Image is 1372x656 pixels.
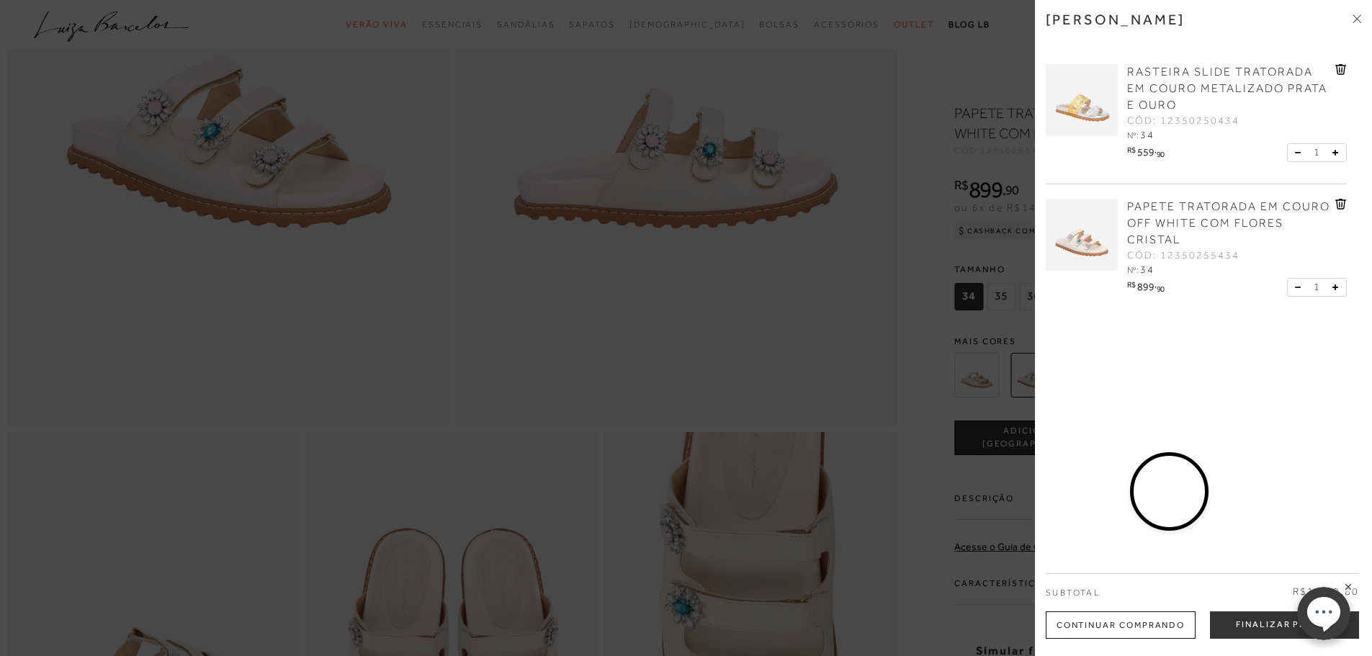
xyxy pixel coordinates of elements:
a: RASTEIRA SLIDE TRATORADA EM COURO METALIZADO PRATA E OURO [1127,64,1332,114]
img: PAPETE TRATORADA EM COURO OFF WHITE COM FLORES CRISTAL [1046,199,1118,271]
div: Continuar Comprando [1046,611,1196,639]
span: 559 [1137,146,1154,158]
span: 899 [1137,281,1154,292]
span: CÓD: 12350255434 [1127,248,1239,263]
span: Nº: [1127,130,1139,140]
img: RASTEIRA SLIDE TRATORADA EM COURO METALIZADO PRATA E OURO [1046,64,1118,136]
span: 34 [1140,264,1154,275]
span: 90 [1157,150,1165,158]
i: R$ [1127,146,1135,154]
span: Subtotal [1046,588,1100,598]
h3: [PERSON_NAME] [1046,11,1185,28]
i: , [1154,281,1165,289]
span: 90 [1157,284,1165,293]
span: 34 [1140,129,1154,140]
span: PAPETE TRATORADA EM COURO OFF WHITE COM FLORES CRISTAL [1127,200,1330,246]
a: PAPETE TRATORADA EM COURO OFF WHITE COM FLORES CRISTAL [1127,199,1332,248]
span: CÓD: 12350250434 [1127,114,1239,128]
i: , [1154,146,1165,154]
i: R$ [1127,281,1135,289]
span: 1 [1314,279,1319,295]
span: RASTEIRA SLIDE TRATORADA EM COURO METALIZADO PRATA E OURO [1127,66,1327,112]
span: 1 [1314,145,1319,160]
span: Nº: [1127,265,1139,275]
button: Finalizar Pedido [1210,611,1359,639]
